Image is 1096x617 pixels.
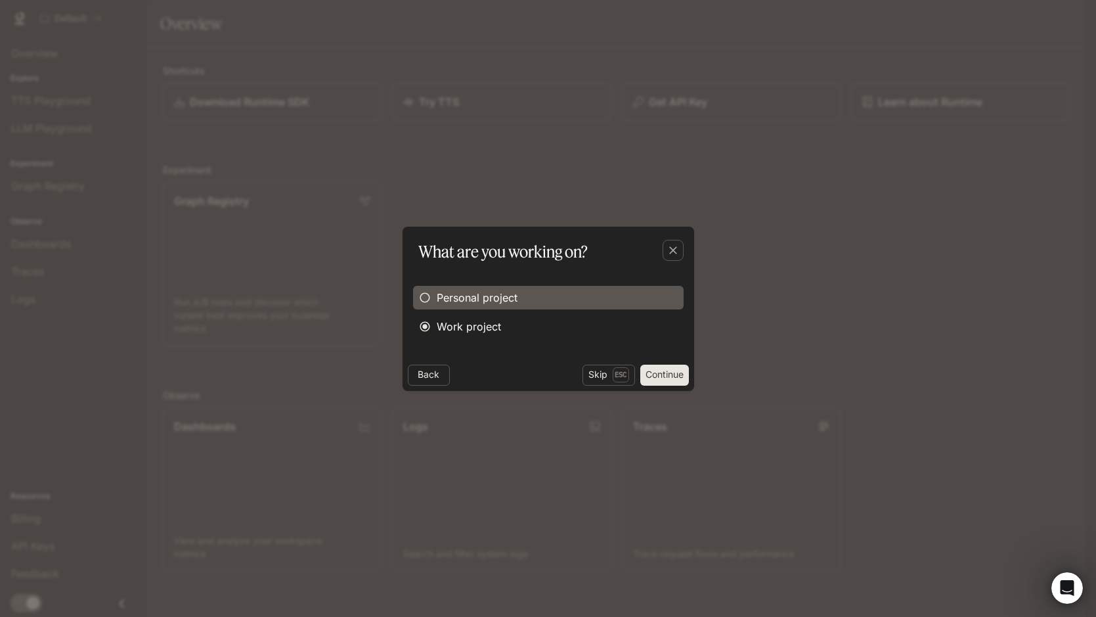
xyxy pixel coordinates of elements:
button: Back [408,365,450,386]
p: What are you working on? [418,240,588,263]
iframe: Intercom live chat [1051,572,1083,604]
button: SkipEsc [582,365,635,386]
p: Esc [613,367,629,382]
span: Work project [437,319,501,334]
span: Personal project [437,290,517,306]
button: Continue [640,365,689,386]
